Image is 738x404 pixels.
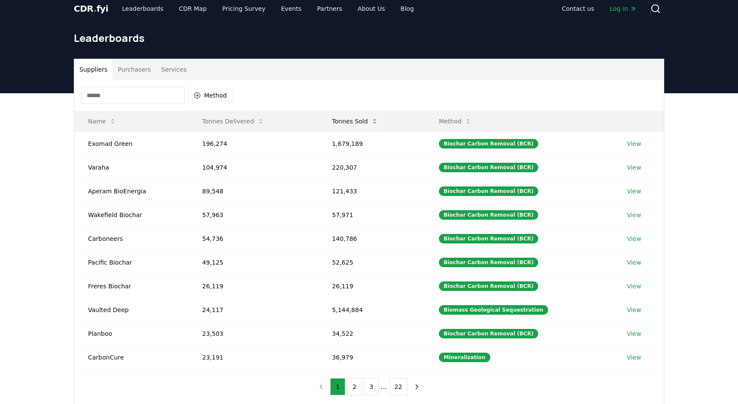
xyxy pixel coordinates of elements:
[188,179,318,203] td: 89,548
[74,227,188,250] td: Carboneers
[627,329,641,338] a: View
[188,322,318,345] td: 23,503
[325,113,385,130] button: Tonnes Sold
[188,132,318,155] td: 196,274
[74,250,188,274] td: Pacific Biochar
[274,1,308,16] a: Events
[439,258,538,267] div: Biochar Carbon Removal (BCR)
[347,378,362,395] button: 2
[188,227,318,250] td: 54,736
[627,306,641,314] a: View
[215,1,272,16] a: Pricing Survey
[364,378,379,395] button: 3
[627,163,641,172] a: View
[74,298,188,322] td: Vaulted Deep
[318,179,425,203] td: 121,433
[113,59,156,80] button: Purchasers
[188,203,318,227] td: 57,963
[74,345,188,369] td: CarbonCure
[74,31,664,45] h1: Leaderboards
[555,1,643,16] nav: Main
[74,179,188,203] td: Aperam BioEnergia
[74,3,108,14] span: CDR fyi
[603,1,643,16] a: Log in
[627,234,641,243] a: View
[318,227,425,250] td: 140,786
[439,281,538,291] div: Biochar Carbon Removal (BCR)
[389,378,408,395] button: 22
[627,139,641,148] a: View
[555,1,601,16] a: Contact us
[74,3,108,15] a: CDR.fyi
[115,1,170,16] a: Leaderboards
[318,322,425,345] td: 34,522
[627,282,641,290] a: View
[627,258,641,267] a: View
[74,155,188,179] td: Varaha
[318,155,425,179] td: 220,307
[318,203,425,227] td: 57,971
[439,305,548,315] div: Biomass Geological Sequestration
[627,187,641,196] a: View
[351,1,392,16] a: About Us
[74,59,113,80] button: Suppliers
[439,163,538,172] div: Biochar Carbon Removal (BCR)
[439,210,538,220] div: Biochar Carbon Removal (BCR)
[439,139,538,148] div: Biochar Carbon Removal (BCR)
[81,113,123,130] button: Name
[310,1,349,16] a: Partners
[195,113,271,130] button: Tonnes Delivered
[627,211,641,219] a: View
[318,298,425,322] td: 5,144,884
[318,345,425,369] td: 36,979
[74,132,188,155] td: Exomad Green
[439,353,490,362] div: Mineralization
[439,186,538,196] div: Biochar Carbon Removal (BCR)
[188,250,318,274] td: 49,125
[74,274,188,298] td: Freres Biochar
[94,3,97,14] span: .
[74,203,188,227] td: Wakefield Biochar
[410,378,424,395] button: next page
[381,382,387,392] li: ...
[318,132,425,155] td: 1,679,189
[74,322,188,345] td: Planboo
[318,250,425,274] td: 52,625
[330,378,345,395] button: 1
[115,1,421,16] nav: Main
[394,1,421,16] a: Blog
[439,234,538,243] div: Biochar Carbon Removal (BCR)
[439,329,538,338] div: Biochar Carbon Removal (BCR)
[172,1,214,16] a: CDR Map
[627,353,641,362] a: View
[188,345,318,369] td: 23,191
[432,113,479,130] button: Method
[188,155,318,179] td: 104,974
[610,4,637,13] span: Log in
[188,274,318,298] td: 26,119
[188,298,318,322] td: 24,117
[188,88,233,102] button: Method
[318,274,425,298] td: 26,119
[156,59,192,80] button: Services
